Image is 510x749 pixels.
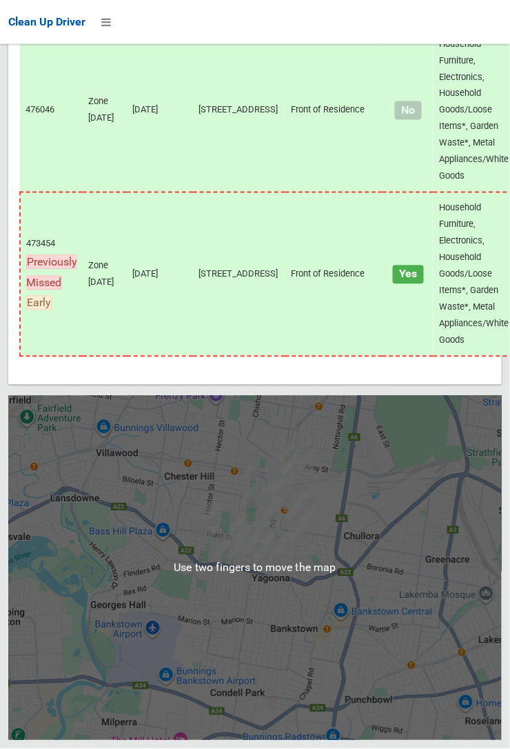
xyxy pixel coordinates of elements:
[261,450,289,485] div: 43 Wellington Road, BIRRONG NSW 2143<br>Status : Collected<br><a href="/driver/booking/476507/com...
[240,497,267,532] div: 173 Woods Road, YAGOONA NSW 2199<br>Status : Collected<br><a href="/driver/booking/476262/complet...
[8,15,85,28] span: Clean Up Driver
[224,516,252,550] div: 33 Brennan Road, YAGOONA NSW 2199<br>Status : Collected<br><a href="/driver/booking/476620/comple...
[268,527,296,561] div: 177 Auburn Road, YAGOONA NSW 2199<br>Status : Collected<br><a href="/driver/booking/477612/comple...
[242,522,269,557] div: 37 Angus Crescent, YAGOONA NSW 2199<br>Status : Collected<br><a href="/driver/booking/476579/comp...
[245,498,273,532] div: 158 Gascoigne Road, YAGOONA NSW 2199<br>Status : Collected<br><a href="/driver/booking/475534/com...
[20,192,83,357] td: 473454
[273,468,300,503] div: 95 Auburn Road, BIRRONG NSW 2143<br>Status : AssignedToRoute<br><a href="/driver/booking/477499/c...
[265,537,292,571] div: 298 Auburn Road, YAGOONA NSW 2199<br>Status : Collected<br><a href="/driver/booking/475711/comple...
[193,192,285,357] td: [STREET_ADDRESS]
[269,457,296,492] div: 7 Wellington Road, BIRRONG NSW 2143<br>Status : Collected<br><a href="/driver/booking/475475/comp...
[388,269,428,281] h4: Oversized
[197,499,225,533] div: 3/290 Hector Street, BASS HILL NSW 2197<br>Status : Collected<br><a href="/driver/booking/477484/...
[227,528,255,563] div: 22 Ruby Street, YAGOONA NSW 2199<br>Status : Collected<br><a href="/driver/booking/476333/complet...
[294,501,322,535] div: 1 Quarry Close, YAGOONA NSW 2199<br>Status : Collected<br><a href="/driver/booking/474937/complet...
[285,486,313,521] div: 98 Cooper Road, BIRRONG NSW 2143<br>Status : Collected<br><a href="/driver/booking/475349/complet...
[263,455,290,490] div: 9 Hill Road, BIRRONG NSW 2143<br>Status : AssignedToRoute<br><a href="/driver/booking/476933/comp...
[248,538,276,572] div: 3/20 Diffey Lane, YAGOONA NSW 2199<br>Status : Collected<br><a href="/driver/booking/477013/compl...
[285,192,382,357] td: Front of Residence
[225,518,253,552] div: 30A Ward Street, YAGOONA NSW 2199<br>Status : Collected<br><a href="/driver/booking/477059/comple...
[238,532,265,567] div: 10 Farah Place, YAGOONA NSW 2199<br>Status : Collected<br><a href="/driver/booking/475850/complet...
[237,466,265,501] div: 153 Rodd Street, SEFTON NSW 2162<br>Status : Collected<br><a href="/driver/booking/476293/complet...
[263,452,291,487] div: 33 Wellington Road, BIRRONG NSW 2143<br>Status : Collected<br><a href="/driver/booking/477629/com...
[265,483,293,518] div: 4 Gazzard Street, BIRRONG NSW 2143<br>Status : AssignedToRoute<br><a href="/driver/booking/476061...
[233,456,261,490] div: 2A View Street, SEFTON NSW 2162<br>Status : Collected<br><a href="/driver/booking/476867/complete...
[270,456,298,490] div: 5 Wellington Road, BIRRONG NSW 2143<br>Status : Collected<br><a href="/driver/booking/475771/comp...
[388,105,428,117] h4: Normal sized
[127,29,193,193] td: [DATE]
[292,446,320,480] div: 40 Bagdad Street, REGENTS PARK NSW 2143<br>Status : Collected<br><a href="/driver/booking/475242/...
[20,29,83,193] td: 476046
[83,192,127,357] td: Zone [DATE]
[224,532,252,567] div: 754 Hume Highway, YAGOONA NSW 2199<br>Status : Collected<br><a href="/driver/booking/475583/compl...
[26,255,77,290] span: Previously Missed
[193,522,221,557] div: 348 Hector Street, BASS HILL NSW 2197<br>Status : Collected<br><a href="/driver/booking/477093/co...
[251,492,278,526] div: 48 Mc Crossin Avenue, BIRRONG NSW 2143<br>Status : Collected<br><a href="/driver/booking/475628/c...
[274,437,301,472] div: 4 Corliss Street, REGENTS PARK NSW 2143<br>Status : Collected<br><a href="/driver/booking/476953/...
[237,492,265,526] div: 72 Ferrier Road, SEFTON NSW 2162<br>Status : Collected<br><a href="/driver/booking/476876/complet...
[263,463,291,498] div: 32 Hill Road, BIRRONG NSW 2143<br>Status : AssignedToRoute<br><a href="/driver/booking/476783/com...
[294,480,321,515] div: 18 Jones Avenue, POTTS HILL NSW 2143<br>Status : Collected<br><a href="/driver/booking/476593/com...
[393,266,424,284] span: Yes
[193,29,285,193] td: [STREET_ADDRESS]
[255,523,283,557] div: 2 Gray Crescent, YAGOONA NSW 2199<br>Status : Collected<br><a href="/driver/booking/477335/comple...
[8,12,85,32] a: Clean Up Driver
[212,530,239,564] div: 782 Hume Highway, YAGOONA NSW 2199<br>Status : Collected<br><a href="/driver/booking/475492/compl...
[264,481,292,515] div: 11 Birrong Avenue, BIRRONG NSW 2143<br>Status : AssignedToRoute<br><a href="/driver/booking/47597...
[127,192,193,357] td: [DATE]
[238,452,265,487] div: 21 Rose Street, SEFTON NSW 2162<br>Status : Collected<br><a href="/driver/booking/475568/complete...
[26,296,52,310] span: Early
[395,101,422,120] span: No
[280,497,308,531] div: 46 Brunker Road, YAGOONA NSW 2199<br>Status : Collected<br><a href="/driver/booking/476726/comple...
[276,450,303,484] div: 45 Auburn Road, REGENTS PARK NSW 2143<br>Status : Collected<br><a href="/driver/booking/475353/co...
[236,504,263,539] div: 146 Woods Road, YAGOONA NSW 2199<br>Status : CollectionIssuesActioned<br><a href="/driver/booking...
[83,29,127,193] td: Zone [DATE]
[254,500,282,535] div: 6 Albury Street, YAGOONA NSW 2199<br>Status : Collected<br><a href="/driver/booking/476046/comple...
[259,521,287,556] div: 46 Mc Mahon Road, YAGOONA NSW 2199<br>Status : Collected<br><a href="/driver/booking/477564/compl...
[304,632,331,667] div: 170 Chapel Road, BANKSTOWN NSW 2200<br>Status : Collected<br><a href="/driver/booking/473454/comp...
[238,479,266,513] div: 5 Karraba Street, SEFTON NSW 2162<br>Status : Collected<br><a href="/driver/booking/475701/comple...
[285,516,312,550] div: 211 Cooper Road, YAGOONA NSW 2199<br>Status : Collected<br><a href="/driver/booking/477182/comple...
[257,508,285,542] div: 30 Alan Street, YAGOONA NSW 2199<br>Status : Collected<br><a href="/driver/booking/475470/complet...
[285,29,382,193] td: Front of Residence
[258,502,286,537] div: 16 Alan Street, YAGOONA NSW 2199<br>Status : Collected<br><a href="/driver/booking/477352/complet...
[238,517,265,551] div: 130 Wycombe Street, YAGOONA NSW 2199<br>Status : Collected<br><a href="/driver/booking/476056/com...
